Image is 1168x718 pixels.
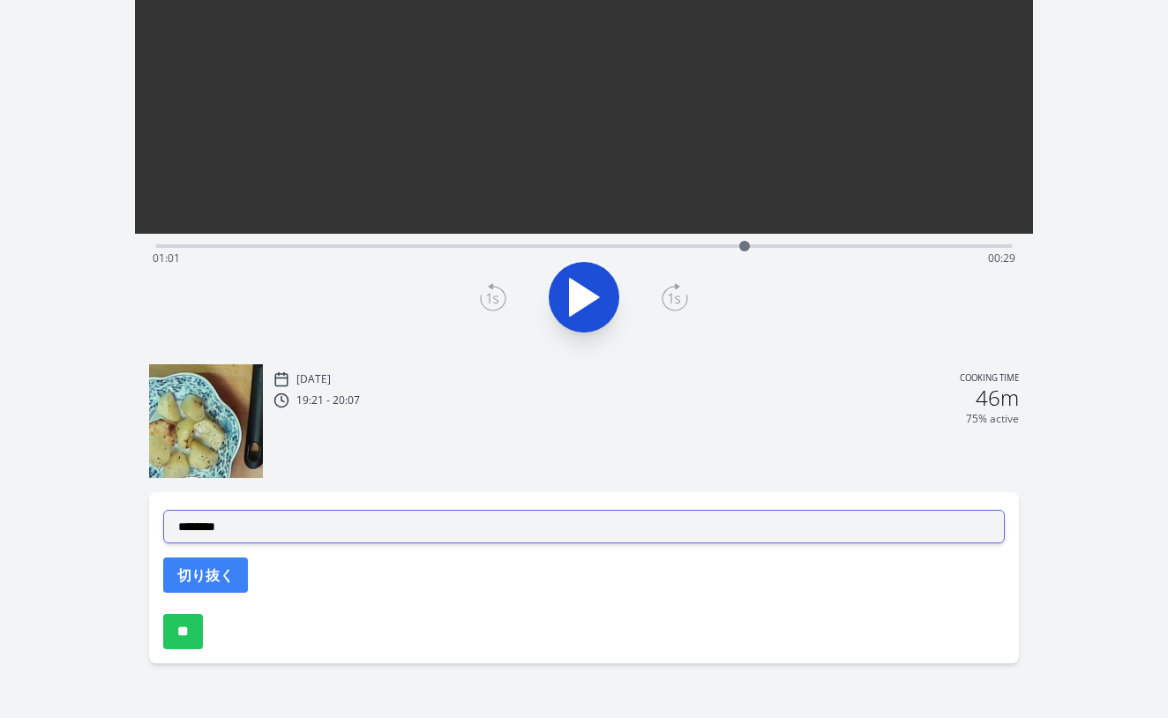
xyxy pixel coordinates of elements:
p: [DATE] [296,372,331,386]
h2: 46m [976,387,1019,408]
p: 75% active [966,412,1019,426]
p: 19:21 - 20:07 [296,393,360,408]
span: 00:29 [988,251,1015,266]
span: 01:01 [153,251,180,266]
img: 250908102206_thumb.jpeg [149,364,263,478]
p: Cooking time [960,371,1019,387]
button: 切り抜く [163,557,248,593]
